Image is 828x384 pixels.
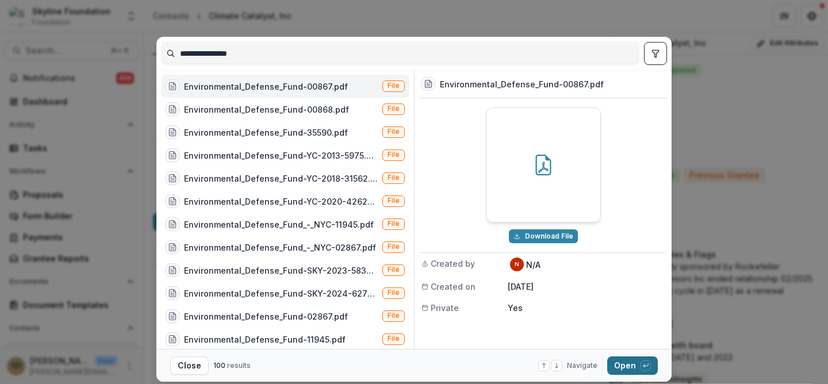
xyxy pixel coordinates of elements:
div: Environmental_Defense_Fund-35590.pdf [184,126,348,139]
span: 100 [213,361,225,370]
span: Created on [431,281,476,293]
span: File [388,243,400,251]
span: File [388,312,400,320]
span: Created by [431,258,475,270]
div: Environmental_Defense_Fund_-_NYC-11945.pdf [184,218,374,231]
div: Environmental_Defense_Fund-00868.pdf [184,103,349,116]
span: File [388,105,400,113]
div: Environmental_Defense_Fund-SKY-2024-62739.pdf [184,287,378,299]
button: toggle filters [644,42,667,65]
span: Private [431,302,459,314]
div: Environmental_Defense_Fund_-_NYC-02867.pdf [184,241,376,254]
span: File [388,289,400,297]
div: Environmental_Defense_Fund-YC-2013-5975.pdf [184,149,378,162]
span: Navigate [567,360,597,371]
span: File [388,266,400,274]
p: [DATE] [508,281,665,293]
span: File [388,335,400,343]
div: Environmental_Defense_Fund-02867.pdf [184,310,348,322]
span: File [388,151,400,159]
div: Environmental_Defense_Fund-SKY-2023-58355.pdf [184,264,378,277]
p: N/A [526,259,540,271]
button: Close [170,356,209,375]
h3: Environmental_Defense_Fund-00867.pdf [440,78,604,90]
span: File [388,174,400,182]
div: N/A [515,262,519,267]
button: Download Environmental_Defense_Fund-00867.pdf [509,229,578,243]
div: Environmental_Defense_Fund-11945.pdf [184,333,346,345]
div: Environmental_Defense_Fund-YC-2020-42622.pdf [184,195,378,208]
div: Environmental_Defense_Fund-00867.pdf [184,80,348,93]
p: Yes [508,302,665,314]
button: Open [607,356,658,375]
span: File [388,128,400,136]
span: File [388,197,400,205]
span: File [388,82,400,90]
span: File [388,220,400,228]
div: Environmental_Defense_Fund-YC-2018-31562.pdf [184,172,378,185]
span: results [227,361,251,370]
